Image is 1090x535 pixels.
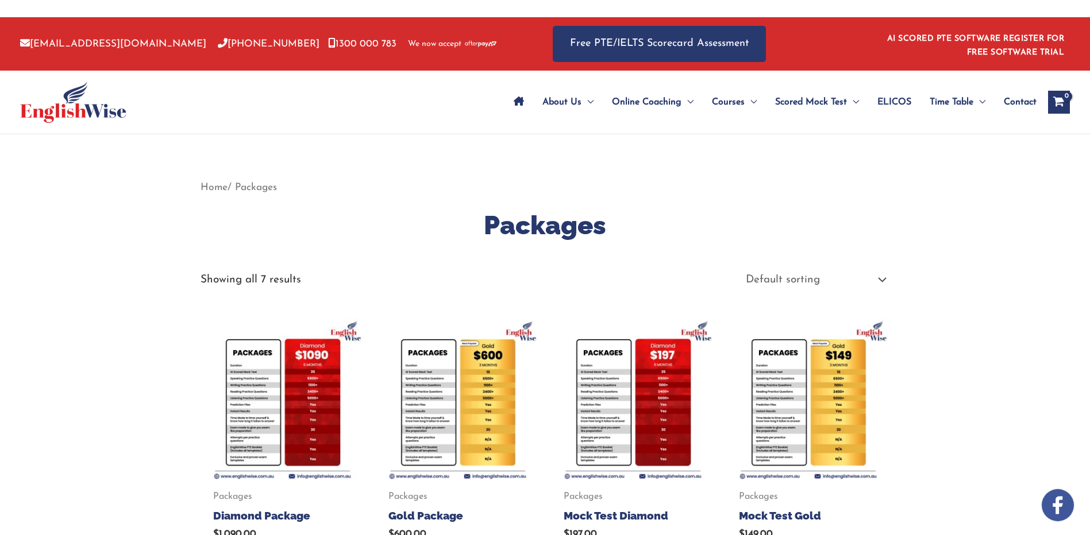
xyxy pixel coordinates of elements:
[603,82,703,122] a: Online CoachingMenu Toggle
[201,274,301,285] p: Showing all 7 results
[564,509,701,528] a: Mock Test Diamond
[877,82,911,122] span: ELICOS
[681,82,694,122] span: Menu Toggle
[465,41,496,47] img: Afterpay-Logo
[847,82,859,122] span: Menu Toggle
[766,82,868,122] a: Scored Mock TestMenu Toggle
[739,509,876,528] a: Mock Test Gold
[930,82,973,122] span: Time Table
[973,82,985,122] span: Menu Toggle
[887,34,1065,57] a: AI SCORED PTE SOFTWARE REGISTER FOR FREE SOFTWARE TRIAL
[201,318,364,482] img: Diamond Package
[726,318,890,482] img: Mock Test Gold
[551,318,715,482] img: Mock Test Diamond
[213,509,351,528] a: Diamond Package
[213,491,351,503] span: Packages
[533,82,603,122] a: About UsMenu Toggle
[564,509,701,523] h2: Mock Test Diamond
[745,82,757,122] span: Menu Toggle
[737,269,889,291] select: Shop order
[1004,82,1037,122] span: Contact
[880,25,1070,63] aside: Header Widget 1
[201,183,228,192] a: Home
[1048,91,1070,114] a: View Shopping Cart, empty
[201,207,890,243] h1: Packages
[564,491,701,503] span: Packages
[920,82,995,122] a: Time TableMenu Toggle
[612,82,681,122] span: Online Coaching
[775,82,847,122] span: Scored Mock Test
[739,509,876,523] h2: Mock Test Gold
[703,82,766,122] a: CoursesMenu Toggle
[388,509,526,528] a: Gold Package
[581,82,594,122] span: Menu Toggle
[504,82,1037,122] nav: Site Navigation: Main Menu
[995,82,1037,122] a: Contact
[20,82,126,123] img: cropped-ew-logo
[388,491,526,503] span: Packages
[739,491,876,503] span: Packages
[376,318,540,482] img: Gold Package
[868,82,920,122] a: ELICOS
[1042,489,1074,521] img: white-facebook.png
[712,82,745,122] span: Courses
[553,26,766,62] a: Free PTE/IELTS Scorecard Assessment
[201,178,890,197] nav: Breadcrumb
[542,82,581,122] span: About Us
[20,39,206,49] a: [EMAIL_ADDRESS][DOMAIN_NAME]
[213,509,351,523] h2: Diamond Package
[408,38,461,50] span: We now accept
[328,39,396,49] a: 1300 000 783
[388,509,526,523] h2: Gold Package
[218,39,319,49] a: [PHONE_NUMBER]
